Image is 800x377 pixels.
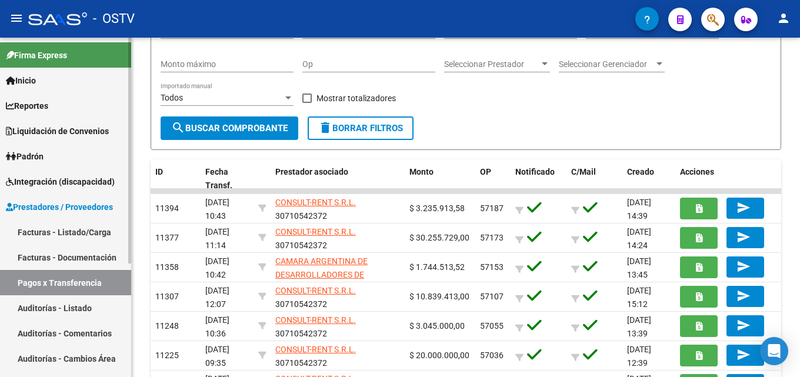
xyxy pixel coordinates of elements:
span: [DATE] 14:24 [627,227,651,250]
span: Notificado [515,167,555,176]
span: Inicio [6,74,36,87]
span: $ 20.000.000,00 [409,351,469,360]
span: Todos [161,93,183,102]
span: Borrar Filtros [318,123,403,134]
datatable-header-cell: Notificado [511,159,566,198]
span: $ 1.744.513,52 [409,262,465,272]
mat-icon: menu [9,11,24,25]
span: [DATE] 09:35 [205,345,229,368]
span: $ 30.255.729,00 [409,233,469,242]
span: CAMARA ARGENTINA DE DESARROLLADORES DE SOFTWARE INDEPENDIENTES [275,256,386,293]
span: [DATE] 13:45 [627,256,651,279]
span: 11358 [155,262,179,272]
span: [DATE] 14:39 [627,198,651,221]
mat-icon: send [736,289,751,303]
span: CONSULT-RENT S.R.L. [275,286,356,295]
span: Reportes [6,99,48,112]
span: Acciones [680,167,714,176]
span: 57055 [480,321,504,331]
span: 57153 [480,262,504,272]
span: 30710542372 [275,315,356,338]
span: $ 3.045.000,00 [409,321,465,331]
span: 30710542372 [275,198,356,221]
span: [DATE] 15:12 [627,286,651,309]
datatable-header-cell: Acciones [675,159,781,198]
datatable-header-cell: ID [151,159,201,198]
span: 11307 [155,292,179,301]
span: 11248 [155,321,179,331]
span: ID [155,167,163,176]
button: Buscar Comprobante [161,116,298,140]
span: Monto [409,167,434,176]
span: CONSULT-RENT S.R.L. [275,345,356,354]
span: 57107 [480,292,504,301]
span: [DATE] 10:36 [205,315,229,338]
mat-icon: send [736,318,751,332]
datatable-header-cell: Monto [405,159,475,198]
span: [DATE] 10:43 [205,198,229,221]
span: [DATE] 11:14 [205,227,229,250]
span: Mostrar totalizadores [316,91,396,105]
span: 11394 [155,203,179,213]
mat-icon: delete [318,121,332,135]
mat-icon: send [736,259,751,273]
datatable-header-cell: Prestador asociado [271,159,405,198]
span: Integración (discapacidad) [6,175,115,188]
span: [DATE] 12:07 [205,286,229,309]
span: 57036 [480,351,504,360]
span: CONSULT-RENT S.R.L. [275,227,356,236]
span: OP [480,167,491,176]
mat-icon: person [776,11,791,25]
span: 30710542372 [275,286,356,309]
mat-icon: send [736,230,751,244]
mat-icon: search [171,121,185,135]
div: Open Intercom Messenger [760,337,788,365]
span: 11377 [155,233,179,242]
span: $ 10.839.413,00 [409,292,469,301]
span: Liquidación de Convenios [6,125,109,138]
button: Borrar Filtros [308,116,414,140]
span: 11225 [155,351,179,360]
span: CONSULT-RENT S.R.L. [275,315,356,325]
span: - OSTV [93,6,135,32]
datatable-header-cell: Fecha Transf. [201,159,254,198]
mat-icon: send [736,201,751,215]
span: [DATE] 13:39 [627,315,651,338]
span: Prestador asociado [275,167,348,176]
span: 57187 [480,203,504,213]
span: C/Mail [571,167,596,176]
span: $ 3.235.913,58 [409,203,465,213]
span: Prestadores / Proveedores [6,201,113,213]
datatable-header-cell: C/Mail [566,159,622,198]
span: CONSULT-RENT S.R.L. [275,198,356,207]
datatable-header-cell: Creado [622,159,675,198]
span: Firma Express [6,49,67,62]
datatable-header-cell: OP [475,159,511,198]
span: Fecha Transf. [205,167,232,190]
span: 30710542372 [275,227,356,250]
mat-icon: send [736,348,751,362]
span: [DATE] 10:42 [205,256,229,279]
span: 57173 [480,233,504,242]
span: [DATE] 12:39 [627,345,651,368]
span: Seleccionar Prestador [444,59,539,69]
span: Seleccionar Gerenciador [559,59,654,69]
span: Padrón [6,150,44,163]
span: Creado [627,167,654,176]
span: 30710542372 [275,345,356,368]
span: Buscar Comprobante [171,123,288,134]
